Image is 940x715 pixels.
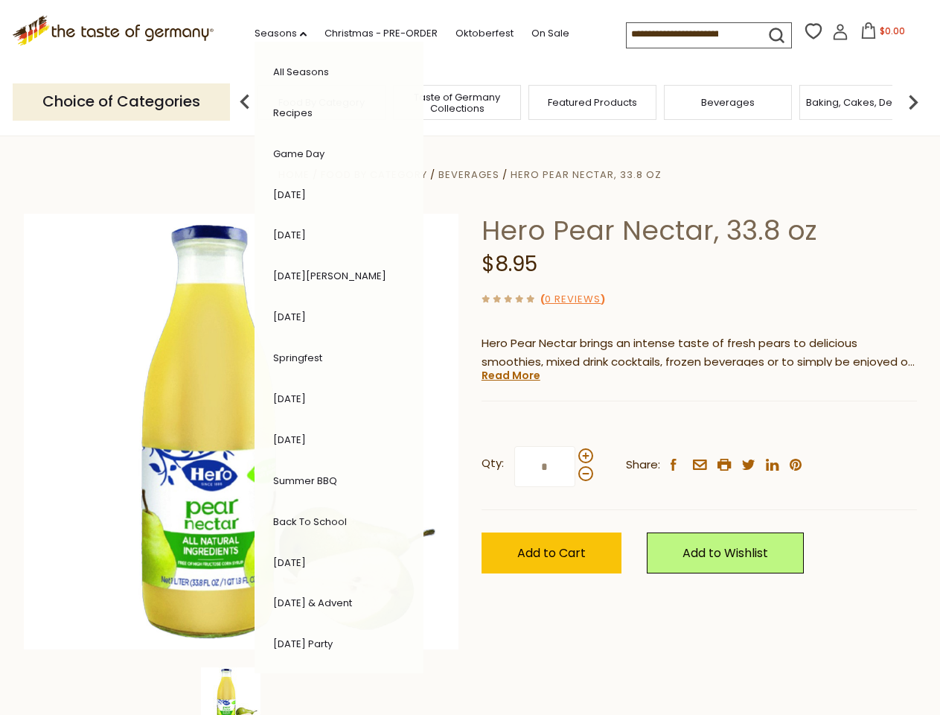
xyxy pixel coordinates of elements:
a: 0 Reviews [545,292,601,308]
a: Add to Wishlist [647,533,804,573]
a: Summer BBQ [273,474,337,488]
span: Add to Cart [517,544,586,562]
a: [DATE][PERSON_NAME] [273,269,386,283]
a: Seasons [255,25,307,42]
input: Qty: [514,446,575,487]
a: Game Day [273,147,324,161]
a: Beverages [701,97,755,108]
a: [DATE] [273,392,306,406]
a: Springfest [273,351,322,365]
a: [DATE] & Advent [273,596,352,610]
button: $0.00 [851,22,915,45]
a: Christmas - PRE-ORDER [324,25,438,42]
strong: Qty: [482,454,504,473]
a: [DATE] Party [273,637,333,651]
span: Share: [626,456,660,474]
a: [DATE] [273,310,306,324]
h1: Hero Pear Nectar, 33.8 oz [482,214,917,247]
button: Add to Cart [482,533,621,573]
p: Choice of Categories [13,83,230,120]
a: Read More [482,368,540,383]
span: $0.00 [880,25,905,37]
img: previous arrow [230,87,260,117]
img: Hero Pear Nectar, 33.8 oz [24,214,459,649]
a: Beverages [438,168,499,182]
a: Baking, Cakes, Desserts [806,97,921,108]
a: Back to School [273,515,347,529]
span: $8.95 [482,250,537,279]
a: [DATE] [273,188,306,202]
a: Taste of Germany Collections [397,92,517,114]
a: [DATE] [273,433,306,447]
a: Oktoberfest [455,25,514,42]
a: Featured Products [548,97,637,108]
a: Hero Pear Nectar, 33.8 oz [511,168,662,182]
a: [DATE] [273,228,306,242]
span: ( ) [540,292,605,306]
img: next arrow [898,87,928,117]
a: Recipes [273,106,313,120]
a: [DATE] [273,556,306,570]
a: All Seasons [273,65,329,79]
a: On Sale [531,25,569,42]
p: Hero Pear Nectar brings an intense taste of fresh pears to delicious smoothies, mixed drink cockt... [482,334,917,372]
